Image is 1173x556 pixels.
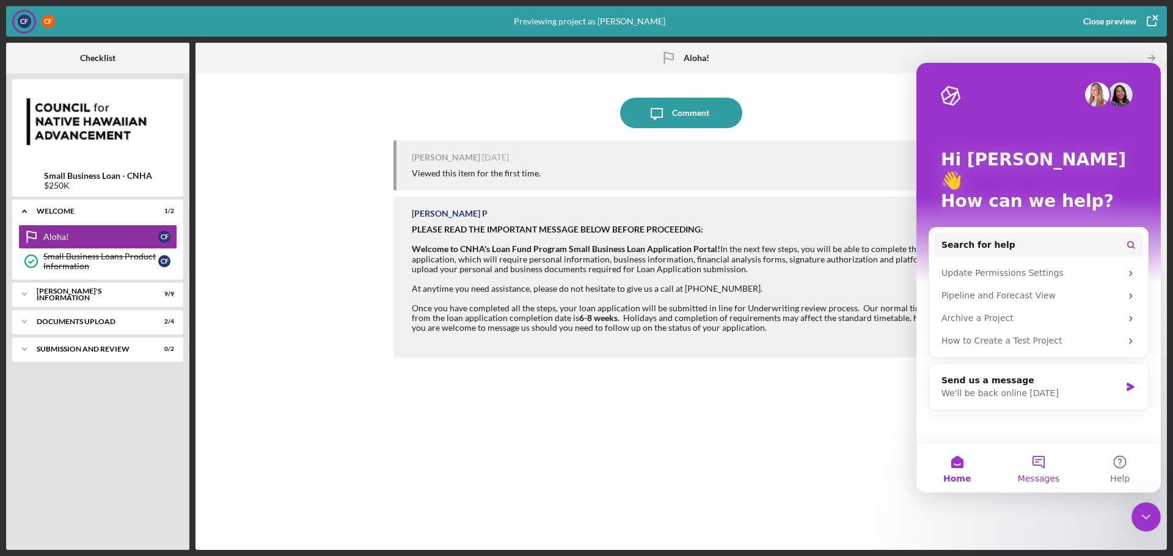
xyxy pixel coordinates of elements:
time: 2025-04-22 03:41 [482,153,509,162]
strong: 6-8 weeks [579,312,618,323]
strong: PLEASE READ THE IMPORTANT MESSAGE BELOW BEFORE PROCEEDING: [412,224,703,234]
div: C F [42,15,55,28]
div: [PERSON_NAME] [412,153,480,162]
div: SUBMISSION AND REVIEW [37,345,144,353]
div: 9 / 9 [152,291,174,298]
div: At anytime you need assistance, please do not hesitate to give us a call at [PHONE_NUMBER]. [412,284,954,294]
button: Close preview [1071,9,1167,34]
b: Small Business Loan - CNHA [44,171,152,181]
button: Comment [620,98,742,128]
div: [PERSON_NAME] P [412,209,488,218]
div: 1 / 2 [152,208,174,215]
div: C F [158,255,170,267]
div: In the next few steps, you will be able to complete the loan application, which will require pers... [412,244,954,273]
div: [PERSON_NAME]'S INFORMATION [37,287,144,301]
div: C F [18,15,31,28]
div: Small Business Loans Product Information [43,251,158,271]
div: Comment [672,98,709,128]
div: Previewing project as [PERSON_NAME] [514,6,665,37]
div: DOCUMENTS UPLOAD [37,318,144,325]
b: Checklist [80,53,115,63]
div: Close preview [1083,9,1136,34]
div: C F [158,231,170,243]
div: Once you have completed all the steps, your loan application will be submitted in line for Underw... [412,303,954,333]
div: 2 / 4 [152,318,174,325]
div: WELCOME [37,208,144,215]
img: Product logo [12,85,183,159]
b: Aloha! [684,53,709,63]
iframe: Intercom live chat [916,63,1161,493]
div: 0 / 2 [152,345,174,353]
iframe: Intercom live chat [1131,502,1161,532]
div: $250K [44,181,152,190]
div: Aloha! [43,232,158,242]
div: Viewed this item for the first time. [412,168,541,178]
strong: Welcome to CNHA's Loan Fund Program Small Business Loan Application Portal! [412,244,720,254]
